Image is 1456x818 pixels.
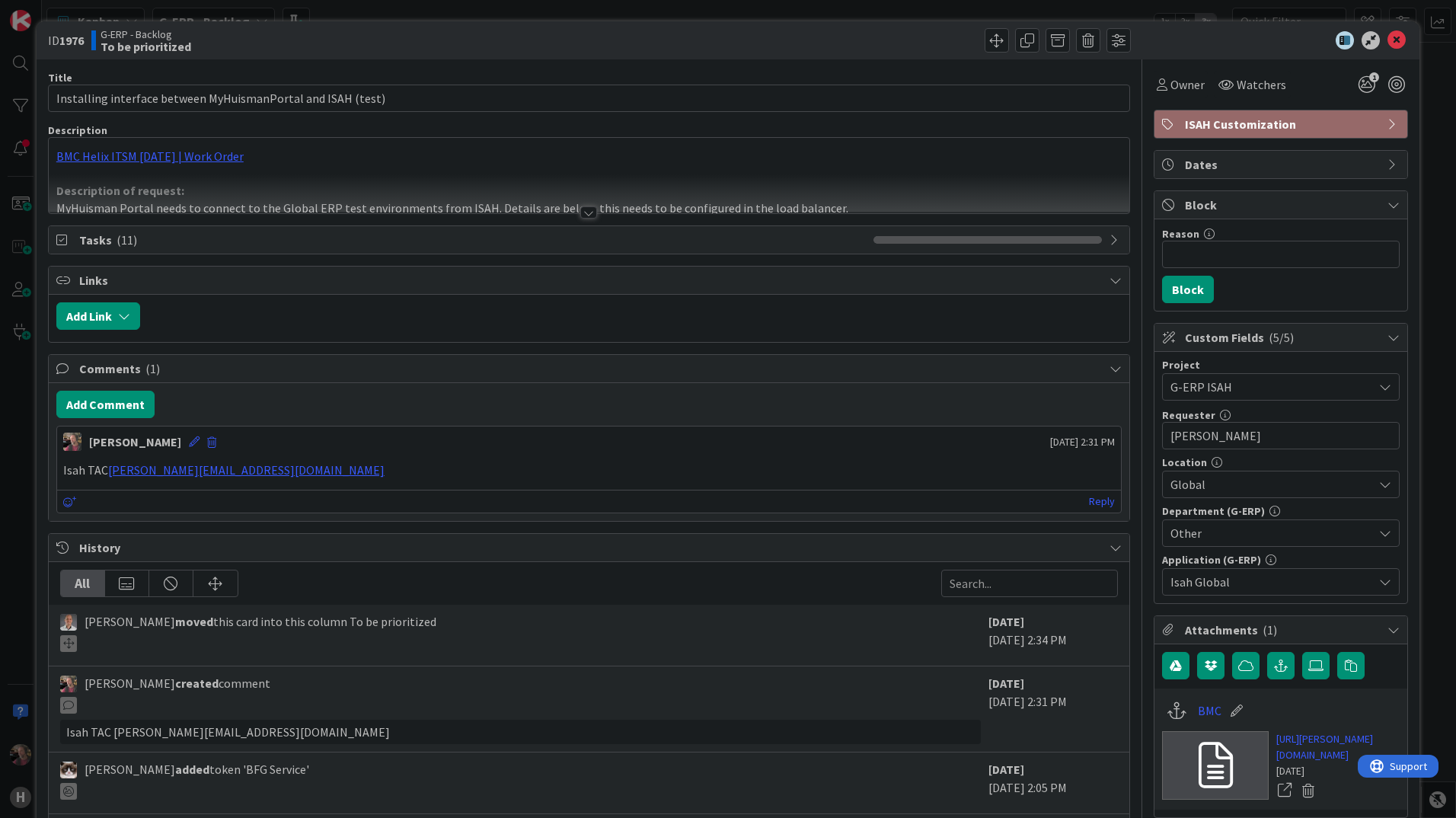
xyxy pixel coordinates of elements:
[1089,492,1115,511] a: Reply
[1170,524,1373,542] span: Other
[59,33,84,48] b: 1976
[1276,781,1293,800] a: Open
[175,614,213,629] b: moved
[175,676,219,691] b: created
[85,612,436,652] span: [PERSON_NAME] this card into this column To be prioritized
[61,570,105,596] div: All
[32,2,69,21] span: Support
[48,31,84,50] span: ID
[85,674,270,714] span: [PERSON_NAME] comment
[56,149,244,164] a: BMC Helix ITSM [DATE] | Work Order
[988,674,1118,744] div: [DATE] 2:31 PM
[1276,763,1400,779] div: [DATE]
[117,232,137,248] span: ( 11 )
[1269,330,1294,345] span: ( 5/5 )
[63,433,81,451] img: BF
[175,762,209,777] b: added
[988,614,1024,629] b: [DATE]
[145,361,160,376] span: ( 1 )
[1162,276,1214,303] button: Block
[988,676,1024,691] b: [DATE]
[1369,72,1379,82] span: 1
[85,760,309,800] span: [PERSON_NAME] token 'BFG Service'
[1263,622,1277,637] span: ( 1 )
[101,40,191,53] b: To be prioritized
[1185,115,1380,133] span: ISAH Customization
[1237,75,1286,94] span: Watchers
[89,433,181,451] div: [PERSON_NAME]
[56,302,140,330] button: Add Link
[79,359,1102,378] span: Comments
[1185,328,1380,347] span: Custom Fields
[1050,434,1115,450] span: [DATE] 2:31 PM
[60,614,77,631] img: PS
[1162,506,1400,516] div: Department (G-ERP)
[79,271,1102,289] span: Links
[108,462,385,478] a: [PERSON_NAME][EMAIL_ADDRESS][DOMAIN_NAME]
[1198,701,1221,720] a: BMC
[988,612,1118,658] div: [DATE] 2:34 PM
[1162,457,1400,468] div: Location
[79,538,1102,557] span: History
[1170,475,1373,494] span: Global
[988,760,1118,806] div: [DATE] 2:05 PM
[60,762,77,778] img: Kv
[1162,408,1215,422] label: Requester
[101,28,191,40] span: G-ERP - Backlog
[1162,554,1400,565] div: Application (G-ERP)
[1185,155,1380,174] span: Dates
[988,762,1024,777] b: [DATE]
[1170,573,1373,591] span: Isah Global
[48,123,107,137] span: Description
[1185,621,1380,639] span: Attachments
[60,676,77,692] img: BF
[63,462,1115,479] p: Isah TAC
[1185,196,1380,214] span: Block
[1162,359,1400,370] div: Project
[48,85,1130,112] input: type card name here...
[1276,731,1400,763] a: [URL][PERSON_NAME][DOMAIN_NAME]
[56,391,155,418] button: Add Comment
[1162,227,1199,241] label: Reason
[79,231,866,249] span: Tasks
[48,71,72,85] label: Title
[941,570,1118,597] input: Search...
[60,720,981,744] div: Isah TAC [PERSON_NAME][EMAIL_ADDRESS][DOMAIN_NAME]
[1170,376,1365,398] span: G-ERP ISAH
[1170,75,1205,94] span: Owner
